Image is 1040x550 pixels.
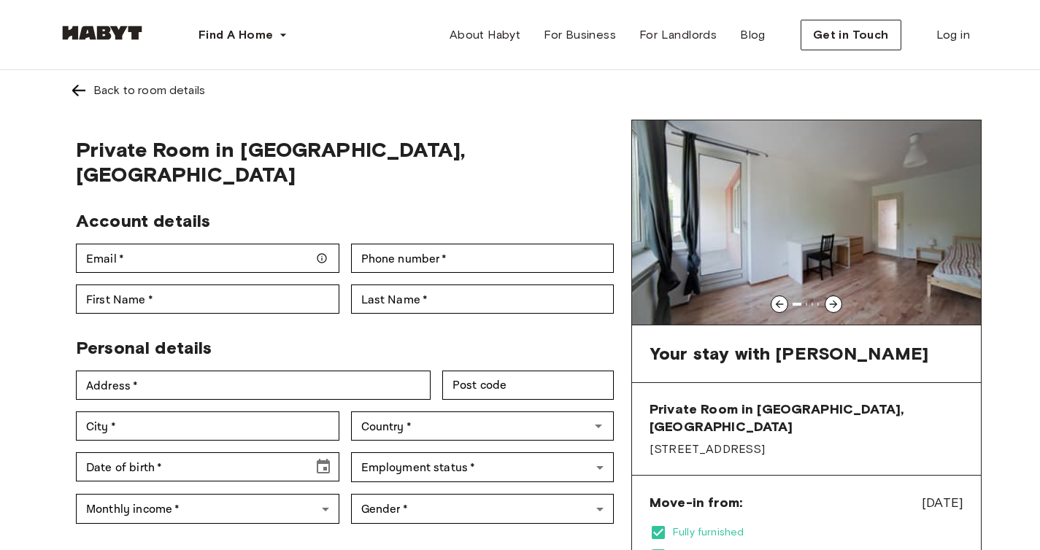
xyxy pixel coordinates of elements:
[813,26,889,44] span: Get in Touch
[76,137,614,187] span: Private Room in [GEOGRAPHIC_DATA], [GEOGRAPHIC_DATA]
[58,70,982,111] a: Left pointing arrowBack to room details
[728,20,777,50] a: Blog
[922,493,963,512] span: [DATE]
[76,284,339,314] div: First Name
[76,371,431,400] div: Address
[351,284,615,314] div: Last Name
[93,82,205,99] div: Back to room details
[309,452,338,481] button: Choose date
[76,337,212,358] span: Personal details
[199,26,273,44] span: Find A Home
[76,244,339,273] div: Email
[76,210,210,231] span: Account details
[632,120,981,325] img: Image of the room
[187,20,299,50] button: Find A Home
[650,494,742,511] span: Move-in from:
[70,82,88,99] img: Left pointing arrow
[650,441,963,457] span: [STREET_ADDRESS]
[588,416,609,436] button: Open
[650,343,928,365] span: Your stay with [PERSON_NAME]
[532,20,628,50] a: For Business
[544,26,616,44] span: For Business
[58,26,146,40] img: Habyt
[936,26,970,44] span: Log in
[76,411,339,441] div: City
[351,244,615,273] div: Phone number
[650,400,963,435] span: Private Room in [GEOGRAPHIC_DATA], [GEOGRAPHIC_DATA]
[925,20,982,50] a: Log in
[639,26,717,44] span: For Landlords
[442,371,614,400] div: Post code
[673,525,963,540] span: Fully furnished
[801,20,901,50] button: Get in Touch
[628,20,728,50] a: For Landlords
[450,26,520,44] span: About Habyt
[316,252,328,264] svg: Make sure your email is correct — we'll send your booking details there.
[438,20,532,50] a: About Habyt
[740,26,766,44] span: Blog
